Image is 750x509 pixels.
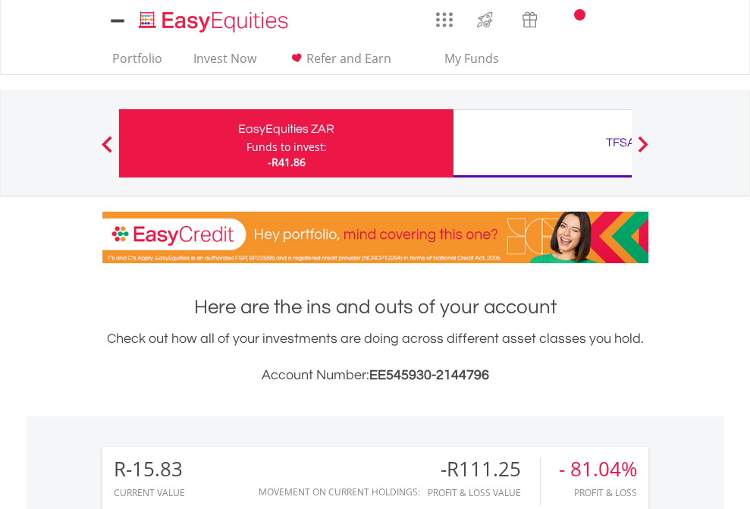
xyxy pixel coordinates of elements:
div: CURRENT VALUE [114,488,185,498]
div: Profit & Loss [559,488,637,498]
img: thrive-v2.svg [472,8,497,32]
button: Previous [92,143,122,159]
h3: Account Number: [102,365,648,386]
h1: Here are the ins and outs of your account [102,294,648,321]
a: Refer and Earn [281,51,397,74]
div: -R111.25 [428,458,540,480]
span: -R41.86 [268,155,306,169]
span: EE545930-2144796 [369,368,489,382]
button: Next [628,143,658,159]
a: Portfolio [106,51,168,74]
div: - 81.04% [559,458,637,480]
div: Movement on Current Holdings: [259,487,420,497]
img: EasyCredit Promotion Banner [102,212,648,263]
a: Vouchers [507,4,552,32]
a: Home page [133,4,294,34]
a: FAQ's and Support [591,4,629,34]
span: My Funds [422,49,522,68]
div: Profit & Loss Value [428,488,540,498]
a: Invest Now [187,51,262,74]
a: My Profile [629,4,668,37]
span: Refer and Earn [306,50,391,67]
div: Funds to invest: [246,140,327,155]
a: AppsGrid [426,4,463,28]
img: vouchers-v2.svg [517,8,542,32]
img: grid-menu-icon.svg [436,11,453,28]
div: Check out how all of your investments are doing across different asset classes you hold. [102,328,648,386]
div: R-15.83 [114,458,185,480]
a: Notifications [552,4,591,34]
img: EasyEquities_Logo.png [136,9,294,34]
div: EasyEquities ZAR [128,118,444,140]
